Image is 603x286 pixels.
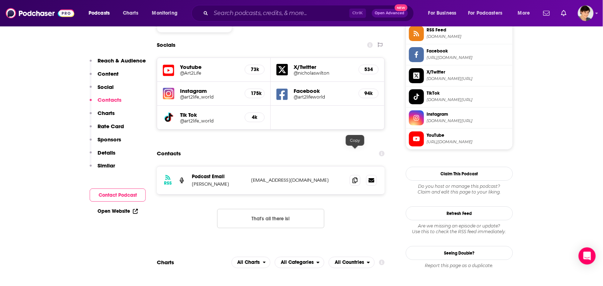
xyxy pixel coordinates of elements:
div: Copy [346,135,364,146]
h2: Platforms [231,257,271,268]
a: @nicholaswilton [294,70,353,76]
button: Reach & Audience [90,57,146,70]
h2: Charts [157,259,174,266]
p: Details [98,149,115,156]
a: Charts [118,7,143,19]
a: TikTok[DOMAIN_NAME][URL] [409,89,510,104]
span: For Business [428,8,457,18]
a: Instagram[DOMAIN_NAME][URL] [409,110,510,125]
span: All Countries [335,260,364,265]
div: Are we missing an episode or update? Use this to check the RSS feed immediately. [406,223,513,235]
a: Seeing Double? [406,246,513,260]
div: Claim and edit this page to your liking. [406,184,513,195]
img: User Profile [578,5,594,21]
h3: RSS [164,180,172,186]
span: Charts [123,8,138,18]
span: RSS Feed [427,27,510,33]
button: Details [90,149,115,162]
h5: Tik Tok [180,111,239,118]
p: Charts [98,110,115,116]
button: Similar [90,162,115,175]
p: Podcast Email [192,174,245,180]
h5: 73k [251,66,259,72]
p: Reach & Audience [98,57,146,64]
p: Similar [98,162,115,169]
p: Rate Card [98,123,124,130]
h5: Instagram [180,87,239,94]
button: Show profile menu [578,5,594,21]
span: More [518,8,530,18]
button: Sponsors [90,136,121,149]
p: Contacts [98,96,121,103]
span: tiktok.com/@art2life_world [427,97,510,102]
button: open menu [147,7,187,19]
a: RSS Feed[DOMAIN_NAME] [409,26,510,41]
span: https://www.youtube.com/@Art2Life [427,139,510,145]
span: art2life.libsyn.com [427,34,510,39]
button: Contacts [90,96,121,110]
button: Open AdvancedNew [372,9,408,17]
p: Sponsors [98,136,121,143]
span: Do you host or manage this podcast? [406,184,513,189]
span: Logged in as bethwouldknow [578,5,594,21]
div: Report this page as a duplicate. [406,263,513,269]
h5: X/Twitter [294,64,353,70]
p: Content [98,70,119,77]
input: Search podcasts, credits, & more... [211,7,349,19]
a: @art2lifeworld [294,94,353,100]
span: New [395,4,408,11]
span: All Charts [238,260,260,265]
p: [PERSON_NAME] [192,181,245,187]
span: Podcasts [89,8,110,18]
a: Show notifications dropdown [558,7,569,19]
h5: Youtube [180,64,239,70]
span: Open Advanced [375,11,405,15]
a: @art2life_world [180,94,239,100]
button: Refresh Feed [406,206,513,220]
span: X/Twitter [427,69,510,75]
button: Rate Card [90,123,124,136]
span: Instagram [427,111,510,117]
span: All Categories [281,260,314,265]
button: Content [90,70,119,84]
button: open menu [513,7,539,19]
h2: Contacts [157,147,181,160]
span: YouTube [427,132,510,139]
div: Open Intercom Messenger [579,247,596,265]
button: open menu [84,7,119,19]
h5: Facebook [294,87,353,94]
button: open menu [464,7,513,19]
div: Search podcasts, credits, & more... [198,5,421,21]
span: instagram.com/art2life_world [427,118,510,124]
button: open menu [231,257,271,268]
h2: Socials [157,38,175,52]
a: @Art2Life [180,70,239,76]
button: open menu [329,257,375,268]
button: Nothing here. [217,209,324,228]
span: Facebook [427,48,510,54]
button: Contact Podcast [90,189,146,202]
span: Ctrl K [349,9,366,18]
h5: 94k [365,90,373,96]
h2: Categories [275,257,324,268]
button: Charts [90,110,115,123]
button: open menu [423,7,465,19]
a: Open Website [98,208,138,214]
a: YouTube[URL][DOMAIN_NAME] [409,131,510,146]
p: [EMAIL_ADDRESS][DOMAIN_NAME] [251,177,344,183]
h5: 534 [365,66,373,72]
span: TikTok [427,90,510,96]
span: twitter.com/nicholaswilton [427,76,510,81]
button: Claim This Podcast [406,167,513,181]
h2: Countries [329,257,375,268]
img: Podchaser - Follow, Share and Rate Podcasts [6,6,74,20]
h5: 175k [251,90,259,96]
a: X/Twitter[DOMAIN_NAME][URL] [409,68,510,83]
h5: 4k [251,114,259,120]
a: @art2life_world [180,118,239,124]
